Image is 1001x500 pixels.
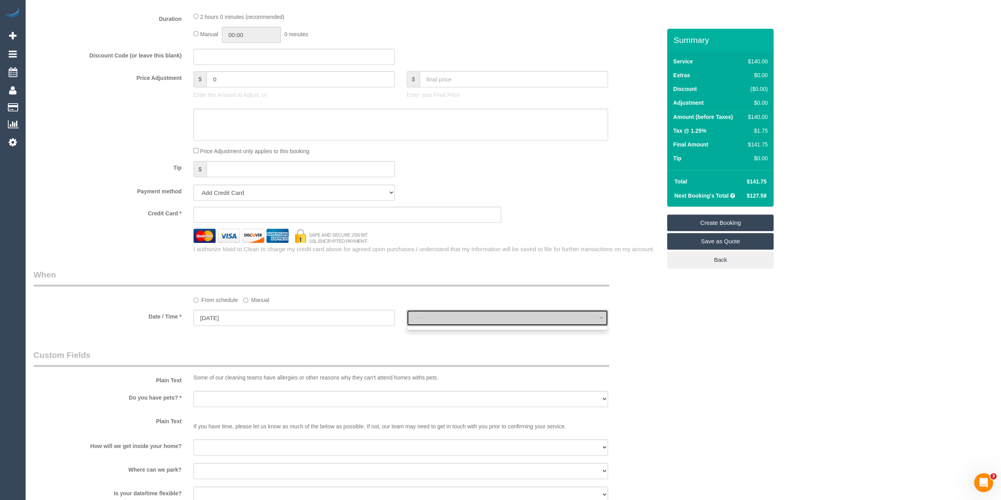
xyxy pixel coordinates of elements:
span: 3 [990,473,997,480]
input: final price [420,71,608,87]
label: Amount (before Taxes) [673,113,733,121]
div: $0.00 [745,71,768,79]
label: Is your date/time flexible? [28,487,188,497]
span: Price Adjustment only applies to this booking [200,148,309,154]
p: Enter your Final Price [407,91,608,99]
span: $ [194,71,207,87]
label: Tax @ 1.25% [673,127,706,135]
label: Do you have pets? * [28,391,188,402]
div: $0.00 [745,99,768,107]
input: From schedule [194,298,199,303]
div: $140.00 [745,113,768,121]
input: Manual [243,298,248,303]
div: I authorize Maid to Clean to charge my credit card above for agreed upon purchases. [188,245,667,253]
h3: Summary [674,35,770,44]
a: Back [667,252,774,268]
label: Discount Code (or leave this blank) [28,49,188,59]
input: DD/MM/YYYY [194,310,395,326]
div: $141.75 [745,141,768,148]
label: Price Adjustment [28,71,188,82]
label: Extras [673,71,690,79]
label: Plain Text [28,415,188,425]
label: Manual [243,293,269,304]
span: 2 hours 0 minutes (recommended) [200,14,285,20]
iframe: Intercom live chat [974,473,993,492]
span: $127.58 [747,193,767,199]
div: $1.75 [745,127,768,135]
a: Save as Quote [667,233,774,250]
legend: Custom Fields [33,349,609,367]
img: Automaid Logo [5,8,20,19]
div: ($0.00) [745,85,768,93]
span: $ [194,161,207,177]
div: $0.00 [745,154,768,162]
label: Tip [28,161,188,172]
span: I understand that my information will be saved to file for further transactions on my account. [416,246,654,252]
label: Tip [673,154,681,162]
label: Plain Text [28,374,188,384]
p: If you have time, please let us know as much of the below as possible. If not, our team may need ... [194,415,608,430]
img: credit cards [188,229,374,243]
label: Final Amount [673,141,708,148]
span: --:-- [415,315,600,321]
label: Payment method [28,185,188,195]
strong: Total [674,178,687,185]
strong: Next Booking's Total [674,193,729,199]
span: $141.75 [747,178,767,185]
label: How will we get inside your home? [28,439,188,450]
label: From schedule [194,293,238,304]
label: Credit Card * [28,207,188,217]
span: 0 minutes [284,31,308,37]
legend: When [33,269,609,287]
button: --:-- [407,310,608,326]
p: Some of our cleaning teams have allergies or other reasons why they can't attend homes withs pets. [194,374,608,381]
a: Create Booking [667,215,774,231]
iframe: Secure card payment input frame [200,211,495,218]
p: Enter the Amount to Adjust, or [194,91,395,99]
span: $ [407,71,420,87]
label: Adjustment [673,99,703,107]
div: $140.00 [745,57,768,65]
span: Manual [200,31,218,37]
label: Service [673,57,693,65]
label: Duration [28,12,188,23]
label: Date / Time * [28,310,188,320]
label: Where can we park? [28,463,188,474]
label: Discount [673,85,697,93]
